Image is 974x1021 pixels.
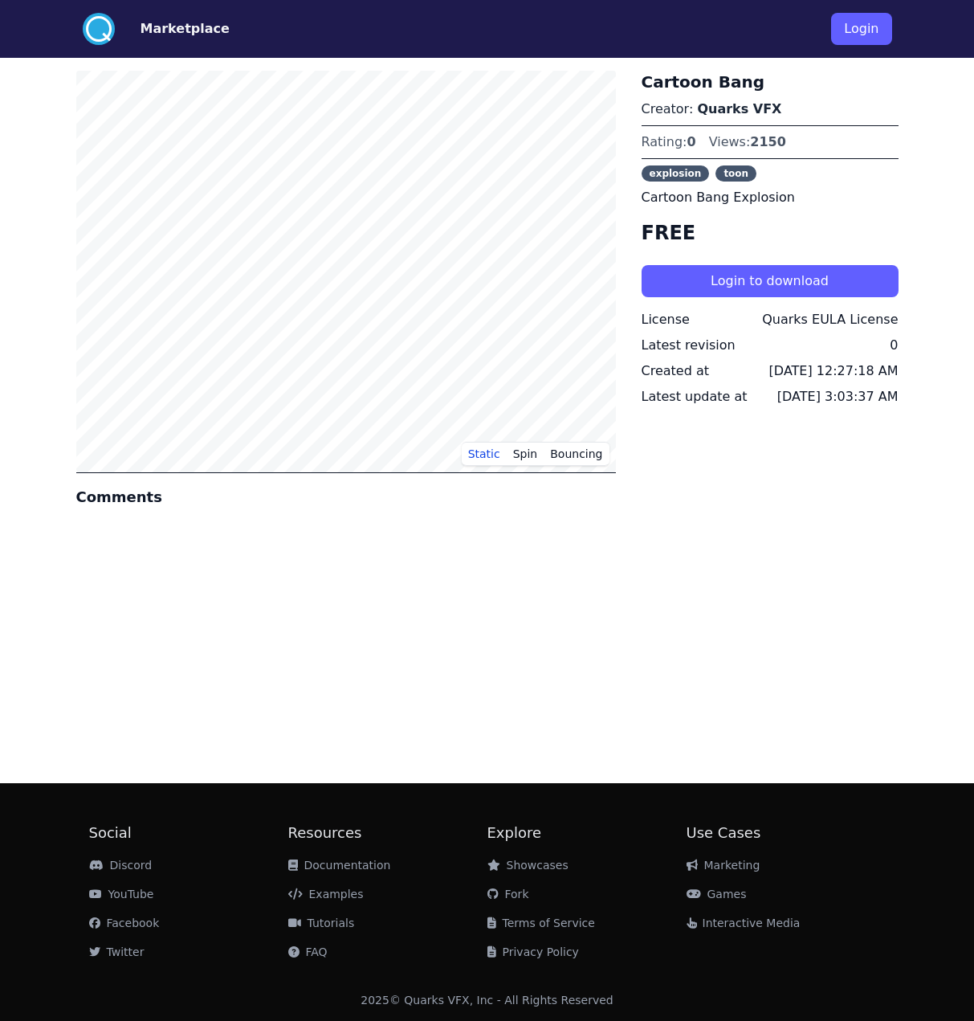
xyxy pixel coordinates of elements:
[687,888,747,901] a: Games
[76,486,616,508] h4: Comments
[89,822,288,844] h2: Social
[288,945,328,958] a: FAQ
[890,336,898,355] div: 0
[487,888,529,901] a: Fork
[715,165,756,182] span: toon
[750,134,786,149] span: 2150
[507,442,544,466] button: Spin
[777,387,899,406] div: [DATE] 3:03:37 AM
[642,71,899,93] h3: Cartoon Bang
[361,992,613,1008] div: 2025 © Quarks VFX, Inc - All Rights Reserved
[642,361,709,381] div: Created at
[288,888,364,901] a: Examples
[642,165,710,182] span: explosion
[762,310,898,329] div: Quarks EULA License
[462,442,507,466] button: Static
[487,945,579,958] a: Privacy Policy
[141,19,230,39] button: Marketplace
[687,134,695,149] span: 0
[687,822,886,844] h2: Use Cases
[288,859,391,872] a: Documentation
[288,822,487,844] h2: Resources
[89,859,153,872] a: Discord
[831,13,891,45] button: Login
[115,19,230,39] a: Marketplace
[642,336,736,355] div: Latest revision
[642,133,696,152] div: Rating:
[709,133,786,152] div: Views:
[642,188,899,207] p: Cartoon Bang Explosion
[487,822,687,844] h2: Explore
[831,6,891,51] a: Login
[769,361,899,381] div: [DATE] 12:27:18 AM
[89,945,145,958] a: Twitter
[487,917,595,929] a: Terms of Service
[544,442,609,466] button: Bouncing
[89,917,160,929] a: Facebook
[89,888,154,901] a: YouTube
[642,220,899,246] h4: FREE
[288,917,355,929] a: Tutorials
[642,265,899,297] button: Login to download
[642,387,748,406] div: Latest update at
[687,859,760,872] a: Marketing
[687,917,801,929] a: Interactive Media
[697,101,781,116] a: Quarks VFX
[642,100,899,119] p: Creator:
[487,859,569,872] a: Showcases
[642,273,899,288] a: Login to download
[642,310,690,329] div: License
